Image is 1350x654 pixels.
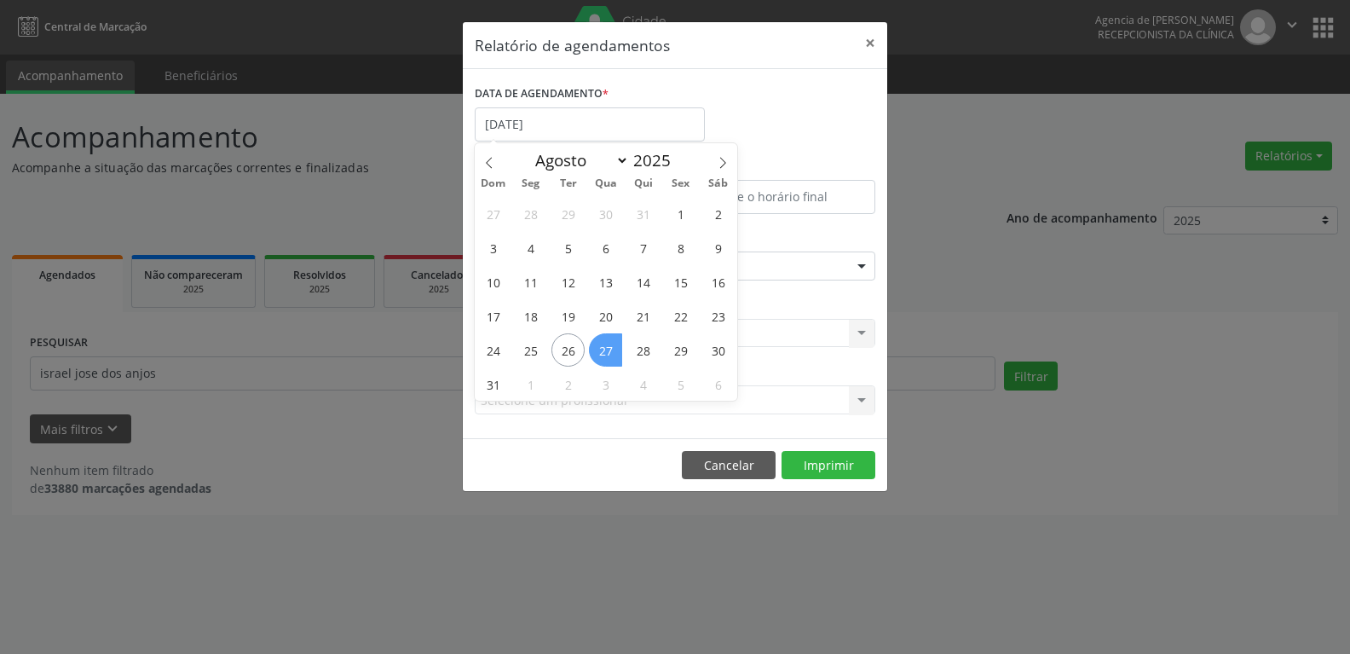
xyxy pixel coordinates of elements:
input: Year [629,149,685,171]
span: Agosto 7, 2025 [626,231,660,264]
label: DATA DE AGENDAMENTO [475,81,609,107]
span: Dom [475,178,512,189]
span: Agosto 12, 2025 [551,265,585,298]
span: Agosto 21, 2025 [626,299,660,333]
span: Agosto 17, 2025 [476,299,510,333]
span: Qui [625,178,662,189]
span: Agosto 1, 2025 [664,197,697,230]
button: Close [853,22,887,64]
span: Agosto 5, 2025 [551,231,585,264]
span: Agosto 6, 2025 [589,231,622,264]
span: Agosto 24, 2025 [476,333,510,367]
span: Agosto 28, 2025 [626,333,660,367]
span: Setembro 3, 2025 [589,368,622,401]
span: Agosto 9, 2025 [701,231,735,264]
span: Sáb [700,178,737,189]
span: Agosto 22, 2025 [664,299,697,333]
span: Agosto 20, 2025 [589,299,622,333]
span: Agosto 23, 2025 [701,299,735,333]
span: Agosto 11, 2025 [514,265,547,298]
select: Month [527,148,629,172]
input: Selecione uma data ou intervalo [475,107,705,142]
span: Setembro 1, 2025 [514,368,547,401]
span: Julho 29, 2025 [551,197,585,230]
span: Setembro 6, 2025 [701,368,735,401]
span: Agosto 13, 2025 [589,265,622,298]
button: Imprimir [782,451,875,480]
span: Agosto 2, 2025 [701,197,735,230]
span: Qua [587,178,625,189]
label: ATÉ [679,153,875,180]
span: Setembro 4, 2025 [626,368,660,401]
span: Julho 31, 2025 [626,197,660,230]
span: Agosto 25, 2025 [514,333,547,367]
button: Cancelar [682,451,776,480]
span: Setembro 2, 2025 [551,368,585,401]
span: Agosto 30, 2025 [701,333,735,367]
span: Agosto 8, 2025 [664,231,697,264]
span: Agosto 26, 2025 [551,333,585,367]
input: Selecione o horário final [679,180,875,214]
span: Agosto 4, 2025 [514,231,547,264]
span: Agosto 10, 2025 [476,265,510,298]
span: Agosto 14, 2025 [626,265,660,298]
span: Agosto 19, 2025 [551,299,585,333]
span: Sex [662,178,700,189]
span: Agosto 29, 2025 [664,333,697,367]
span: Agosto 15, 2025 [664,265,697,298]
span: Agosto 16, 2025 [701,265,735,298]
span: Julho 28, 2025 [514,197,547,230]
span: Agosto 18, 2025 [514,299,547,333]
span: Setembro 5, 2025 [664,368,697,401]
span: Julho 30, 2025 [589,197,622,230]
span: Agosto 3, 2025 [476,231,510,264]
span: Julho 27, 2025 [476,197,510,230]
span: Agosto 27, 2025 [589,333,622,367]
span: Seg [512,178,550,189]
h5: Relatório de agendamentos [475,34,670,56]
span: Ter [550,178,587,189]
span: Agosto 31, 2025 [476,368,510,401]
